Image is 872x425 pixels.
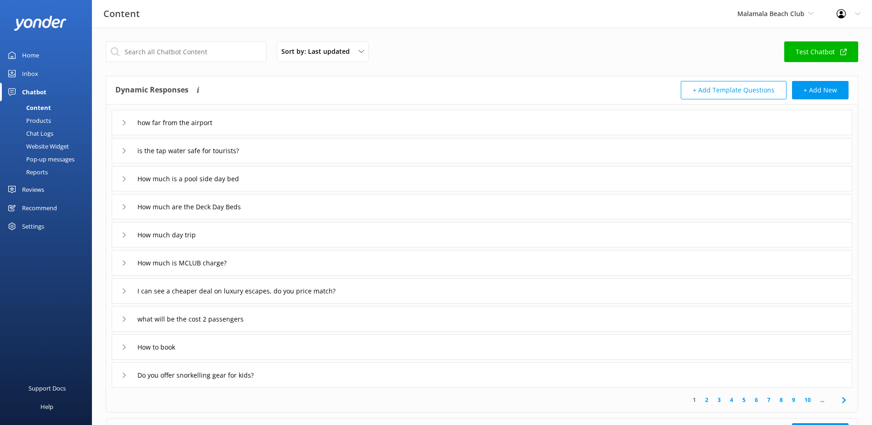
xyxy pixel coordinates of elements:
div: Settings [22,217,44,235]
button: + Add New [792,81,849,99]
div: Support Docs [28,379,66,397]
a: 9 [787,396,800,404]
img: yonder-white-logo.png [14,16,67,31]
div: Products [6,114,51,127]
input: Search all Chatbot Content [106,41,267,62]
span: Malamala Beach Club [737,9,804,18]
a: 2 [701,396,713,404]
div: Home [22,46,39,64]
div: Reports [6,166,48,178]
div: Content [6,101,51,114]
a: 7 [763,396,775,404]
div: Reviews [22,180,44,199]
a: Chat Logs [6,127,92,140]
a: Reports [6,166,92,178]
a: Pop-up messages [6,153,92,166]
div: Chatbot [22,83,46,101]
div: Pop-up messages [6,153,74,166]
div: Help [40,397,53,416]
div: Website Widget [6,140,69,153]
a: 10 [800,396,815,404]
h3: Content [103,6,140,21]
a: Content [6,101,92,114]
a: 6 [750,396,763,404]
a: Test Chatbot [784,41,858,62]
span: ... [815,396,829,404]
div: Recommend [22,199,57,217]
button: + Add Template Questions [681,81,787,99]
h4: Dynamic Responses [115,81,188,99]
a: 4 [725,396,738,404]
div: Inbox [22,64,38,83]
a: Products [6,114,92,127]
a: Website Widget [6,140,92,153]
a: 3 [713,396,725,404]
div: Chat Logs [6,127,53,140]
span: Sort by: Last updated [281,46,355,57]
a: 8 [775,396,787,404]
a: 1 [688,396,701,404]
a: 5 [738,396,750,404]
